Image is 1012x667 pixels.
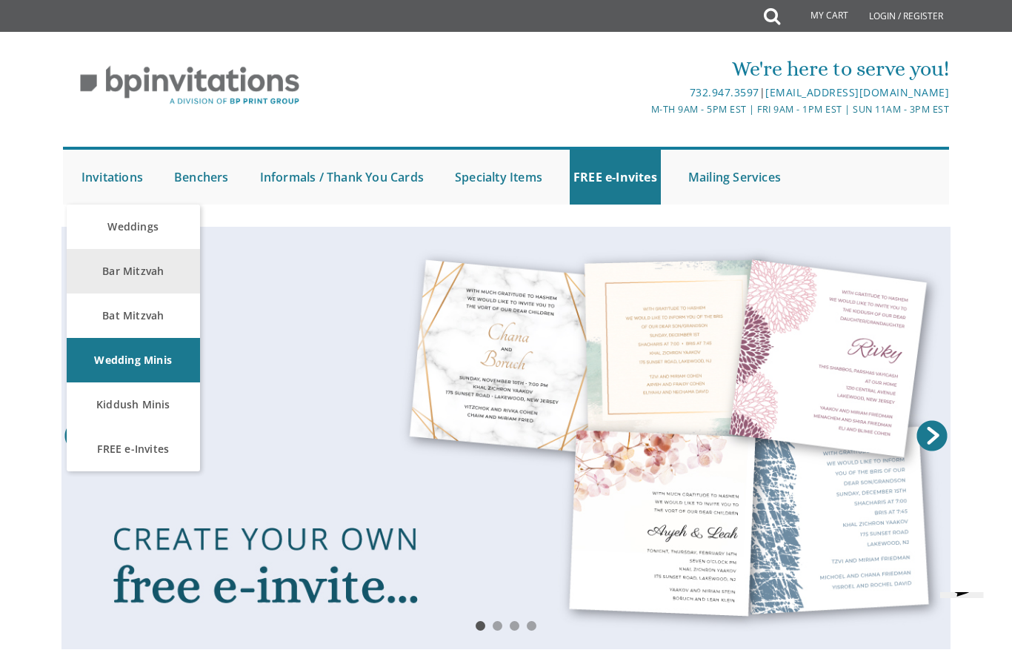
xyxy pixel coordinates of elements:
[67,427,200,471] a: FREE e-Invites
[67,249,200,293] a: Bar Mitzvah
[765,85,949,99] a: [EMAIL_ADDRESS][DOMAIN_NAME]
[685,150,785,205] a: Mailing Services
[67,205,200,249] a: Weddings
[78,150,147,205] a: Invitations
[690,85,759,99] a: 732.947.3597
[359,54,950,84] div: We're here to serve you!
[67,382,200,427] a: Kiddush Minis
[451,150,546,205] a: Specialty Items
[63,55,317,116] img: BP Invitation Loft
[359,84,950,102] div: |
[934,592,1000,655] iframe: chat widget
[570,150,661,205] a: FREE e-Invites
[256,150,427,205] a: Informals / Thank You Cards
[913,417,951,454] a: Next
[170,150,233,205] a: Benchers
[67,338,200,382] a: Wedding Minis
[61,417,99,454] a: Prev
[359,102,950,117] div: M-Th 9am - 5pm EST | Fri 9am - 1pm EST | Sun 11am - 3pm EST
[67,293,200,338] a: Bat Mitzvah
[779,1,859,31] a: My Cart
